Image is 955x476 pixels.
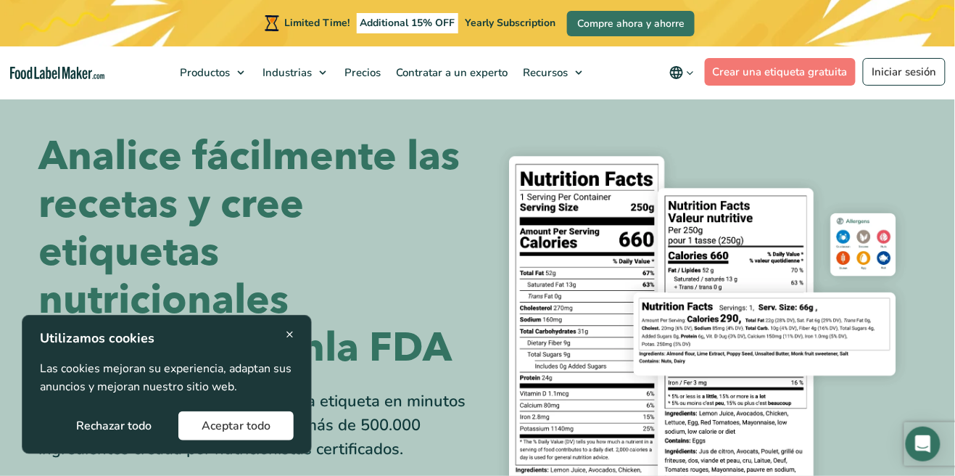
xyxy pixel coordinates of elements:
span: × [286,324,294,344]
span: Precios [341,65,383,80]
span: Limited Time! [285,16,350,30]
a: Compre ahora y ahorre [567,11,695,36]
h1: Analice fácilmente las recetas y cree etiquetas nutricionales la FDA [39,133,467,372]
a: Recursos [516,46,590,99]
strong: Utilizamos cookies [40,329,154,347]
span: Recursos [519,65,570,80]
span: Productos [176,65,232,80]
a: Industrias [256,46,334,99]
div: Open Intercom Messenger [906,427,940,461]
p: Las cookies mejoran su experiencia, adaptan sus anuncios y mejoran nuestro sitio web. [40,360,294,397]
a: Crear una etiqueta gratuita [705,58,856,86]
span: Yearly Subscription [465,16,555,30]
a: Iniciar sesión [863,58,946,86]
span: Contratar a un experto [392,65,510,80]
button: Aceptar todo [178,411,294,440]
button: Rechazar todo [53,411,175,440]
a: Productos [173,46,252,99]
span: Industrias [259,65,314,80]
span: Additional 15% OFF [357,13,459,33]
a: Contratar a un experto [389,46,513,99]
a: Precios [338,46,386,99]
